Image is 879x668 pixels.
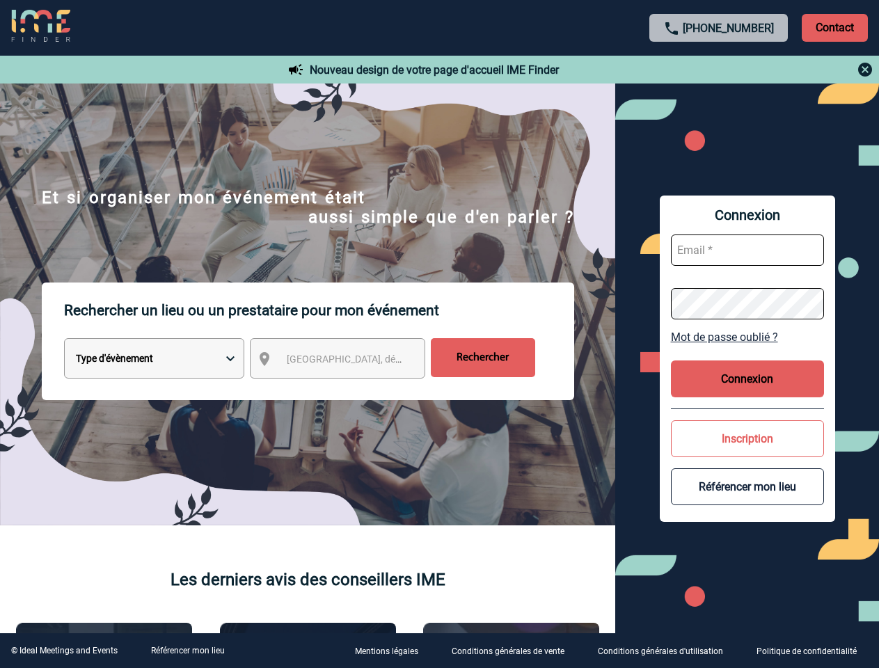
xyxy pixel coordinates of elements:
[671,331,824,344] a: Mot de passe oublié ?
[587,644,745,658] a: Conditions générales d'utilisation
[441,644,587,658] a: Conditions générales de vente
[355,647,418,657] p: Mentions légales
[431,338,535,377] input: Rechercher
[344,644,441,658] a: Mentions légales
[671,360,824,397] button: Connexion
[598,647,723,657] p: Conditions générales d'utilisation
[11,646,118,655] div: © Ideal Meetings and Events
[671,207,824,223] span: Connexion
[663,20,680,37] img: call-24-px.png
[802,14,868,42] p: Contact
[452,647,564,657] p: Conditions générales de vente
[745,644,879,658] a: Politique de confidentialité
[683,22,774,35] a: [PHONE_NUMBER]
[671,234,824,266] input: Email *
[64,283,574,338] p: Rechercher un lieu ou un prestataire pour mon événement
[287,353,480,365] span: [GEOGRAPHIC_DATA], département, région...
[151,646,225,655] a: Référencer mon lieu
[757,647,857,657] p: Politique de confidentialité
[671,468,824,505] button: Référencer mon lieu
[671,420,824,457] button: Inscription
